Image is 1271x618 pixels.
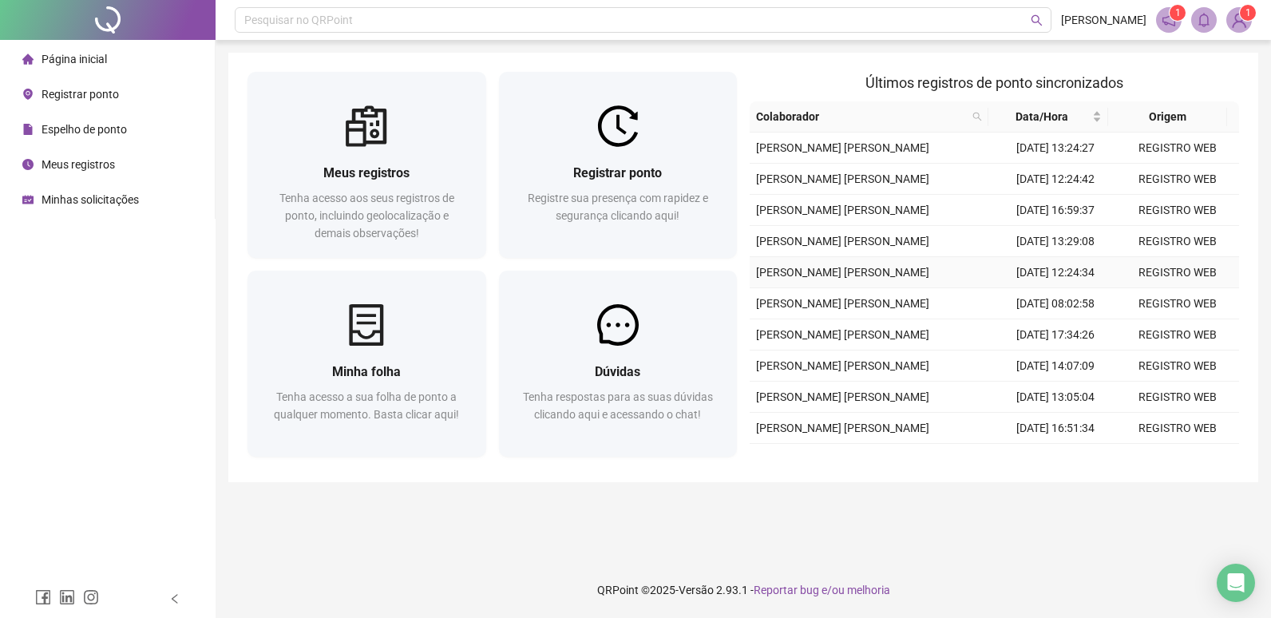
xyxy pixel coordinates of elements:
td: [DATE] 12:24:34 [995,257,1117,288]
span: [PERSON_NAME] [PERSON_NAME] [756,266,929,279]
span: home [22,53,34,65]
td: REGISTRO WEB [1117,133,1239,164]
span: 1 [1175,7,1181,18]
span: Tenha respostas para as suas dúvidas clicando aqui e acessando o chat! [523,390,713,421]
td: [DATE] 08:02:58 [995,288,1117,319]
td: [DATE] 16:51:34 [995,413,1117,444]
span: bell [1197,13,1211,27]
span: [PERSON_NAME] [PERSON_NAME] [756,328,929,341]
td: REGISTRO WEB [1117,319,1239,351]
span: Tenha acesso aos seus registros de ponto, incluindo geolocalização e demais observações! [279,192,454,240]
span: environment [22,89,34,100]
span: Data/Hora [995,108,1089,125]
span: Tenha acesso a sua folha de ponto a qualquer momento. Basta clicar aqui! [274,390,459,421]
td: [DATE] 13:47:33 [995,444,1117,475]
span: [PERSON_NAME] [PERSON_NAME] [756,422,929,434]
span: Minhas solicitações [42,193,139,206]
span: Página inicial [42,53,107,65]
sup: 1 [1170,5,1186,21]
span: [PERSON_NAME] [PERSON_NAME] [756,141,929,154]
span: Meus registros [323,165,410,180]
span: Registrar ponto [42,88,119,101]
span: Minha folha [332,364,401,379]
span: Dúvidas [595,364,640,379]
td: REGISTRO WEB [1117,413,1239,444]
span: Espelho de ponto [42,123,127,136]
td: [DATE] 17:34:26 [995,319,1117,351]
div: Open Intercom Messenger [1217,564,1255,602]
a: Minha folhaTenha acesso a sua folha de ponto a qualquer momento. Basta clicar aqui! [247,271,486,457]
span: Versão [679,584,714,596]
span: [PERSON_NAME] [PERSON_NAME] [756,235,929,248]
a: Registrar pontoRegistre sua presença com rapidez e segurança clicando aqui! [499,72,738,258]
span: Colaborador [756,108,966,125]
td: REGISTRO WEB [1117,195,1239,226]
span: 1 [1245,7,1251,18]
td: [DATE] 16:59:37 [995,195,1117,226]
th: Origem [1108,101,1228,133]
span: Reportar bug e/ou melhoria [754,584,890,596]
span: [PERSON_NAME] [PERSON_NAME] [756,390,929,403]
img: 93207 [1227,8,1251,32]
span: search [1031,14,1043,26]
td: REGISTRO WEB [1117,164,1239,195]
td: REGISTRO WEB [1117,382,1239,413]
span: [PERSON_NAME] [PERSON_NAME] [756,297,929,310]
td: REGISTRO WEB [1117,444,1239,475]
span: left [169,593,180,604]
span: facebook [35,589,51,605]
span: file [22,124,34,135]
td: REGISTRO WEB [1117,351,1239,382]
a: Meus registrosTenha acesso aos seus registros de ponto, incluindo geolocalização e demais observa... [247,72,486,258]
span: search [972,112,982,121]
td: [DATE] 13:29:08 [995,226,1117,257]
span: [PERSON_NAME] [PERSON_NAME] [756,172,929,185]
span: search [969,105,985,129]
span: linkedin [59,589,75,605]
sup: Atualize o seu contato no menu Meus Dados [1240,5,1256,21]
td: [DATE] 13:24:27 [995,133,1117,164]
td: [DATE] 13:05:04 [995,382,1117,413]
span: [PERSON_NAME] [PERSON_NAME] [756,359,929,372]
td: REGISTRO WEB [1117,257,1239,288]
footer: QRPoint © 2025 - 2.93.1 - [216,562,1271,618]
th: Data/Hora [988,101,1108,133]
span: [PERSON_NAME] [PERSON_NAME] [756,204,929,216]
span: notification [1162,13,1176,27]
td: REGISTRO WEB [1117,288,1239,319]
span: clock-circle [22,159,34,170]
a: DúvidasTenha respostas para as suas dúvidas clicando aqui e acessando o chat! [499,271,738,457]
td: REGISTRO WEB [1117,226,1239,257]
td: [DATE] 14:07:09 [995,351,1117,382]
span: schedule [22,194,34,205]
span: Meus registros [42,158,115,171]
span: Registrar ponto [573,165,662,180]
span: Registre sua presença com rapidez e segurança clicando aqui! [528,192,708,222]
td: [DATE] 12:24:42 [995,164,1117,195]
span: instagram [83,589,99,605]
span: [PERSON_NAME] [1061,11,1146,29]
span: Últimos registros de ponto sincronizados [865,74,1123,91]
